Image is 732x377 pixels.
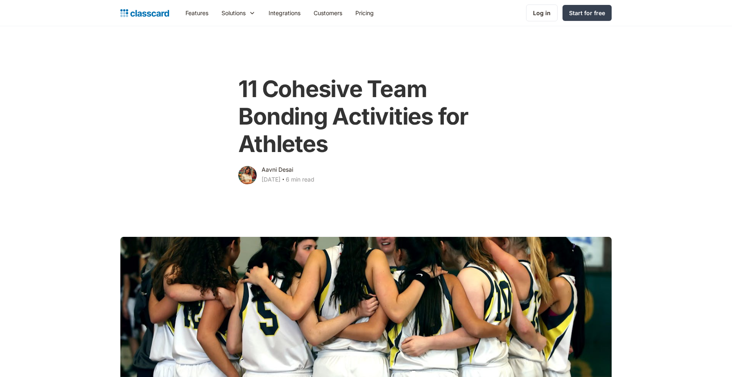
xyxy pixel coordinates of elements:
[569,9,605,17] div: Start for free
[262,165,293,175] div: Aavni Desai
[215,4,262,22] div: Solutions
[262,4,307,22] a: Integrations
[307,4,349,22] a: Customers
[286,175,314,184] div: 6 min read
[262,175,280,184] div: [DATE]
[280,175,286,186] div: ‧
[533,9,551,17] div: Log in
[221,9,246,17] div: Solutions
[526,5,558,21] a: Log in
[179,4,215,22] a: Features
[563,5,612,21] a: Start for free
[349,4,380,22] a: Pricing
[238,75,493,158] h1: 11 Cohesive Team Bonding Activities for Athletes
[120,7,169,19] a: home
